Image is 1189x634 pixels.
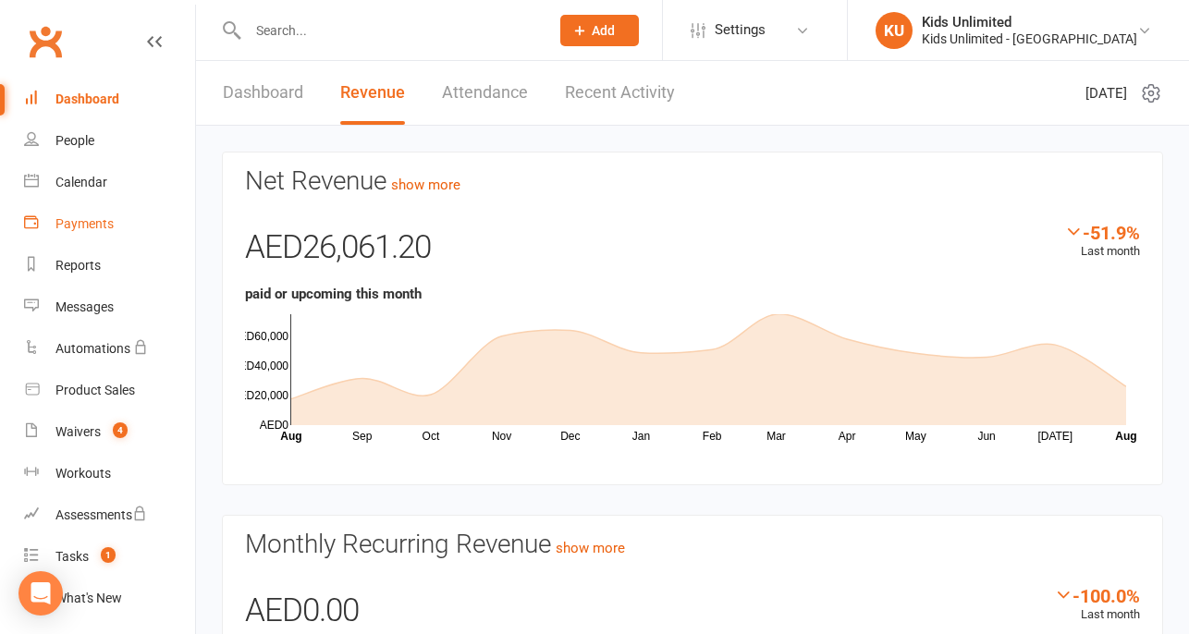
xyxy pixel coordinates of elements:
[1064,222,1140,242] div: -51.9%
[113,422,128,438] span: 4
[715,9,766,51] span: Settings
[24,162,195,203] a: Calendar
[55,591,122,605] div: What's New
[560,15,639,46] button: Add
[55,175,107,189] div: Calendar
[1085,82,1127,104] span: [DATE]
[245,530,1140,559] h3: Monthly Recurring Revenue
[55,341,130,356] div: Automations
[242,18,536,43] input: Search...
[18,571,63,616] div: Open Intercom Messenger
[24,120,195,162] a: People
[24,370,195,411] a: Product Sales
[340,61,405,125] a: Revenue
[55,507,147,522] div: Assessments
[55,258,101,273] div: Reports
[922,14,1137,30] div: Kids Unlimited
[24,328,195,370] a: Automations
[55,133,94,148] div: People
[55,299,114,314] div: Messages
[55,549,89,564] div: Tasks
[24,287,195,328] a: Messages
[55,466,111,481] div: Workouts
[391,177,460,193] a: show more
[55,216,114,231] div: Payments
[876,12,913,49] div: KU
[22,18,68,65] a: Clubworx
[1064,222,1140,262] div: Last month
[245,286,422,302] strong: paid or upcoming this month
[24,79,195,120] a: Dashboard
[556,540,625,556] a: show more
[24,578,195,619] a: What's New
[223,61,303,125] a: Dashboard
[1054,585,1140,605] div: -100.0%
[24,411,195,453] a: Waivers 4
[922,30,1137,47] div: Kids Unlimited - [GEOGRAPHIC_DATA]
[565,61,675,125] a: Recent Activity
[55,91,119,106] div: Dashboard
[55,383,135,397] div: Product Sales
[24,245,195,287] a: Reports
[245,222,1140,283] div: AED26,061.20
[24,494,195,536] a: Assessments
[24,536,195,578] a: Tasks 1
[593,23,616,38] span: Add
[24,453,195,494] a: Workouts
[245,167,1140,196] h3: Net Revenue
[101,547,116,563] span: 1
[24,203,195,245] a: Payments
[55,424,101,439] div: Waivers
[442,61,528,125] a: Attendance
[1054,585,1140,625] div: Last month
